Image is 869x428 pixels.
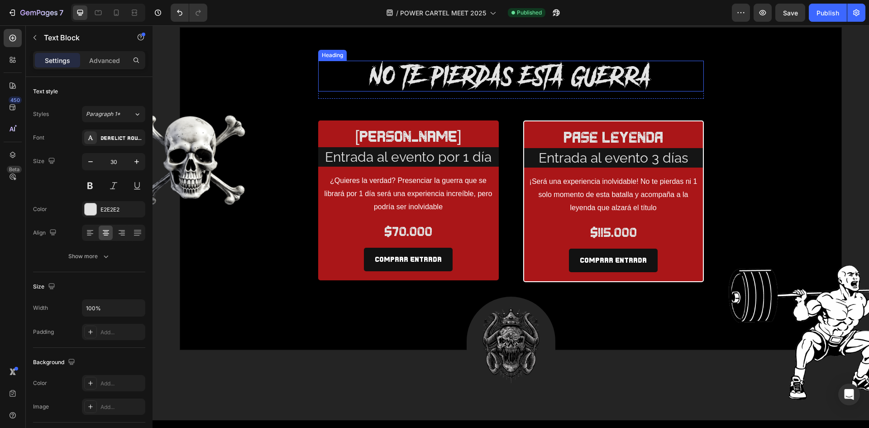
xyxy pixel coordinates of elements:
div: Size [33,155,57,168]
p: ¡Será una experiencia inolvidable! No te pierdas ni 1 solo momento de esta batalla y acompaña a l... [375,150,547,189]
div: Color [33,379,47,387]
div: Publish [816,8,839,18]
input: Auto [82,300,145,316]
div: Font [33,134,44,142]
a: COMPRAR ENTRADA [211,222,300,246]
div: Background [33,356,77,369]
div: Image [33,403,49,411]
div: DERELICT ROUGH [100,134,143,142]
img: gempages_558898646012134293-ea6db29c-4e1e-4d81-99db-523d5474325a.png [325,282,392,358]
p: $70.000 [167,197,345,215]
div: Color [33,205,47,213]
span: POWER CARTEL MEET 2025 [400,8,486,18]
div: Text style [33,87,58,96]
div: Heading [167,26,192,34]
p: COMPRAR ENTRADA [427,229,494,242]
iframe: Design area [153,25,869,428]
span: Paragraph 1* [86,110,120,118]
a: COMPRAR ENTRADA [416,223,505,247]
span: / [396,8,398,18]
img: gempages_558898646012134293-51762ae1-cc31-4f3a-bec5-f20dfb1deed7.png [576,238,792,375]
button: 7 [4,4,67,22]
p: $115.000 [372,198,549,216]
div: Width [33,304,48,312]
div: Show more [68,252,110,261]
span: Published [517,9,542,17]
div: Align [33,227,58,239]
div: Add... [100,328,143,337]
h2: NO TE PIERDAS ESTA GUERRA [166,35,551,66]
p: ¿Quieres la verdad? Presenciar la guerra que se librará por 1 día será una experiencia increíble,... [169,149,343,188]
button: Save [775,4,805,22]
span: Save [783,9,798,17]
div: 450 [9,96,22,104]
p: [PERSON_NAME] [169,101,343,121]
p: Entrada al evento por 1 día [167,123,345,140]
p: Settings [45,56,70,65]
div: Beta [7,166,22,173]
div: Add... [100,403,143,411]
div: Add... [100,380,143,388]
p: 7 [59,7,63,18]
p: COMPRAR ENTRADA [222,228,289,241]
button: Paragraph 1* [82,106,145,122]
div: Size [33,281,57,293]
div: Undo/Redo [171,4,207,22]
p: Text Block [44,32,121,43]
div: Styles [33,110,49,118]
div: Padding [33,328,54,336]
p: Advanced [89,56,120,65]
button: Show more [33,248,145,264]
div: Open Intercom Messenger [838,384,860,405]
p: Entrada al evento 3 días [372,124,549,141]
button: Publish [809,4,847,22]
div: E2E2E2 [100,206,143,214]
p: pase leyenda [375,101,547,122]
